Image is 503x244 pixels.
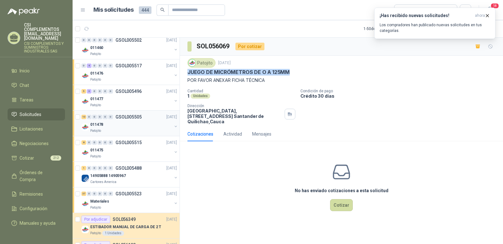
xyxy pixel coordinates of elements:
a: Negociaciones [8,137,65,149]
p: Materiales [90,198,109,204]
a: Manuales y ayuda [8,217,65,229]
a: Remisiones [8,188,65,200]
p: [DATE] [166,63,177,69]
p: 011476 [90,70,103,76]
p: SOL056349 [113,217,136,222]
p: 1 [187,93,189,99]
p: Patojito [90,103,101,108]
div: 8 [81,140,86,145]
p: [DATE] [166,140,177,146]
p: Patojito [90,205,101,210]
div: 0 [103,38,108,42]
div: 0 [108,192,113,196]
button: Cotizar [330,199,353,211]
div: 1 [81,166,86,170]
div: 0 [103,140,108,145]
div: 0 [98,64,102,68]
div: 0 [98,115,102,119]
div: 0 [92,140,97,145]
div: Patojito [187,58,216,68]
div: 0 [87,192,92,196]
a: Configuración [8,203,65,215]
div: 0 [81,64,86,68]
p: GSOL005488 [115,166,142,170]
div: 0 [87,38,92,42]
p: JUEGO DE MICRÓMETROS DE O A 125MM [187,69,290,76]
div: 0 [92,115,97,119]
p: 011460 [90,45,103,51]
h3: SOL056069 [197,41,230,51]
div: Cotizaciones [187,131,213,137]
div: 0 [87,140,92,145]
a: 10 0 0 0 0 0 GSOL005505[DATE] Company Logo011478Patojito [81,113,178,133]
p: Condición de pago [300,89,500,93]
p: Dirección [187,104,282,108]
div: Por adjudicar [81,216,110,223]
div: Por cotizar [235,43,264,50]
a: Por adjudicarSOL056349[DATE] Company LogoESTIBADOR MANUAL DE CARGA DE 2 TPatojito1 Unidades [73,213,180,239]
img: Company Logo [81,123,89,131]
a: 0 0 0 0 0 0 GSOL005502[DATE] Company Logo011460Patojito [81,36,178,57]
p: [DATE] [166,217,177,223]
span: Órdenes de Compra [20,169,59,183]
p: Los compradores han publicado nuevas solicitudes en tus categorías. [380,22,490,34]
p: Patojito [90,154,101,159]
a: Órdenes de Compra [8,167,65,186]
p: GSOL005515 [115,140,142,145]
div: 0 [108,38,113,42]
p: [DATE] [166,114,177,120]
p: [DATE] [166,37,177,43]
p: GSOL005502 [115,38,142,42]
h3: No has enviado cotizaciones a esta solicitud [295,187,388,194]
div: 37 [81,192,86,196]
a: Inicio [8,65,65,77]
div: 10 [81,115,86,119]
h1: Mis solicitudes [93,5,134,15]
span: Solicitudes [20,111,41,118]
p: [DATE] [166,88,177,95]
span: Configuración [20,205,47,212]
p: 14905888 14905967 [90,173,126,179]
div: 0 [92,166,97,170]
span: Chat [20,82,29,89]
p: GSOL005517 [115,64,142,68]
div: 1 Unidades [102,231,124,236]
div: 0 [87,115,92,119]
span: 18 [490,3,499,9]
div: 0 [103,192,108,196]
div: 0 [108,64,113,68]
div: 3 [87,89,92,94]
div: 0 [108,89,113,94]
a: Cotizar212 [8,152,65,164]
p: 011477 [90,96,103,102]
span: Tareas [20,96,33,103]
p: GSOL005523 [115,192,142,196]
a: 0 4 0 0 0 0 GSOL005517[DATE] Company Logo011476Patojito [81,62,178,82]
div: 1 - 50 de 315 [364,24,402,34]
p: [DATE] [218,60,231,66]
p: Patojito [90,231,101,236]
div: 0 [98,140,102,145]
div: 0 [103,166,108,170]
p: 011478 [90,122,103,128]
p: Patojito [90,77,101,82]
span: 212 [50,156,61,161]
div: 0 [108,115,113,119]
div: Todas [398,7,411,14]
span: search [160,8,165,12]
p: GSOL005496 [115,89,142,94]
a: 5 3 0 0 0 0 GSOL005496[DATE] Company Logo011477Patojito [81,88,178,108]
a: Solicitudes [8,108,65,120]
a: Tareas [8,94,65,106]
div: 0 [98,89,102,94]
a: Licitaciones [8,123,65,135]
h3: ¡Has recibido nuevas solicitudes! [380,13,472,18]
img: Company Logo [81,226,89,233]
div: 0 [92,89,97,94]
img: Company Logo [81,72,89,80]
div: Actividad [223,131,242,137]
p: [DATE] [166,191,177,197]
p: 011475 [90,147,103,153]
div: 0 [103,64,108,68]
p: GSOL005505 [115,115,142,119]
